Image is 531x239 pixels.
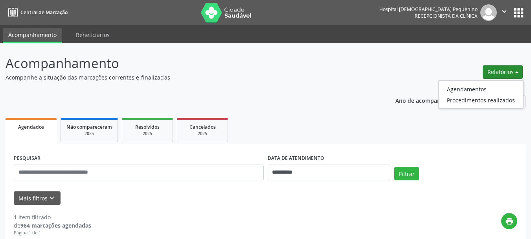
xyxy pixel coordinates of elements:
[3,28,62,43] a: Acompanhamento
[66,124,112,130] span: Não compareceram
[497,4,512,21] button: 
[6,6,68,19] a: Central de Marcação
[48,194,56,202] i: keyboard_arrow_down
[415,13,478,19] span: Recepcionista da clínica
[500,7,509,16] i: 
[6,73,369,82] p: Acompanhe a situação das marcações correntes e finalizadas
[268,152,324,165] label: DATA DE ATENDIMENTO
[70,28,115,42] a: Beneficiários
[135,124,160,130] span: Resolvidos
[394,167,419,180] button: Filtrar
[14,191,61,205] button: Mais filtroskeyboard_arrow_down
[14,230,91,236] div: Página 1 de 1
[128,131,167,137] div: 2025
[189,124,216,130] span: Cancelados
[483,65,523,79] button: Relatórios
[20,9,68,16] span: Central de Marcação
[438,80,524,109] ul: Relatórios
[512,6,525,20] button: apps
[66,131,112,137] div: 2025
[14,213,91,221] div: 1 item filtrado
[501,213,517,229] button: print
[439,94,523,106] a: Procedimentos realizados
[395,95,465,105] p: Ano de acompanhamento
[18,124,44,130] span: Agendados
[14,221,91,230] div: de
[6,54,369,73] p: Acompanhamento
[20,222,91,229] strong: 964 marcações agendadas
[480,4,497,21] img: img
[14,152,40,165] label: PESQUISAR
[379,6,478,13] div: Hospital [DEMOGRAPHIC_DATA] Pequenino
[439,83,523,94] a: Agendamentos
[183,131,222,137] div: 2025
[505,217,514,226] i: print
